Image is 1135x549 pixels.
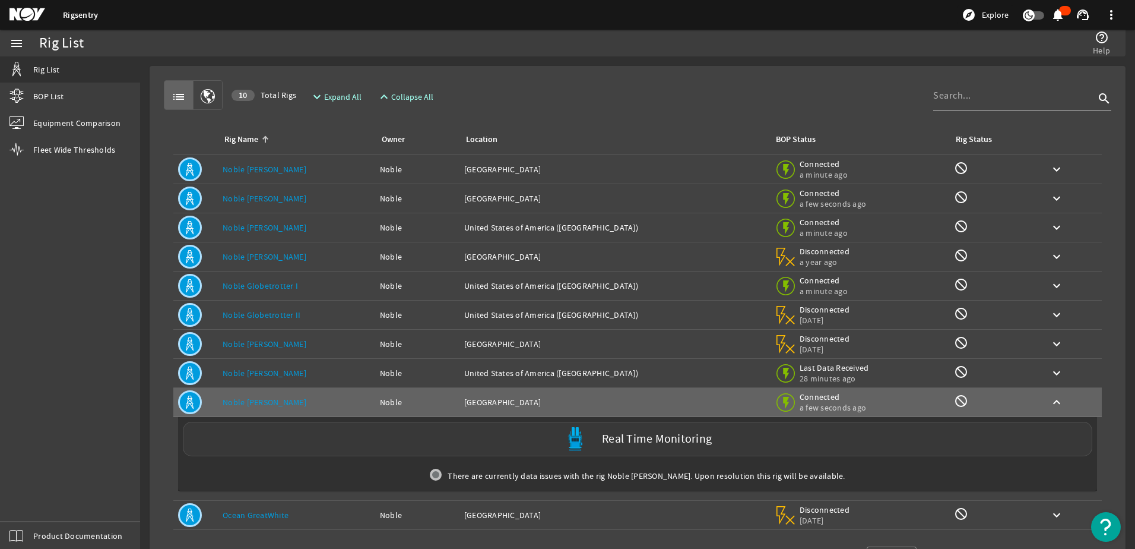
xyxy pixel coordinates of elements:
[954,394,968,408] mat-icon: Rig Monitoring not available for this rig
[800,217,850,228] span: Connected
[954,219,968,234] mat-icon: Rig Monitoring not available for this rig
[172,90,186,104] mat-icon: list
[800,304,850,315] span: Disconnected
[1091,512,1121,542] button: Open Resource Center
[232,90,255,101] div: 10
[464,367,765,379] div: United States of America ([GEOGRAPHIC_DATA])
[223,280,298,291] a: Noble Globetrotter I
[33,530,122,542] span: Product Documentation
[33,117,121,129] span: Equipment Comparison
[800,402,866,413] span: a few seconds ago
[380,193,455,204] div: Noble
[957,5,1013,24] button: Explore
[1097,91,1111,106] i: search
[464,396,765,408] div: [GEOGRAPHIC_DATA]
[800,515,850,526] span: [DATE]
[800,188,866,198] span: Connected
[800,169,850,180] span: a minute ago
[224,133,258,146] div: Rig Name
[223,510,288,520] a: Ocean GreatWhite
[1095,30,1109,45] mat-icon: help_outline
[954,307,968,321] mat-icon: Rig Monitoring not available for this rig
[1050,279,1064,293] mat-icon: keyboard_arrow_down
[464,309,765,321] div: United States of America ([GEOGRAPHIC_DATA])
[464,133,760,146] div: Location
[380,367,455,379] div: Noble
[1050,337,1064,351] mat-icon: keyboard_arrow_down
[466,133,497,146] div: Location
[391,91,433,103] span: Collapse All
[223,251,306,262] a: Noble [PERSON_NAME]
[380,396,455,408] div: Noble
[962,8,976,22] mat-icon: explore
[800,392,866,402] span: Connected
[39,37,84,49] div: Rig List
[956,133,992,146] div: Rig Status
[178,461,1097,491] div: There are currently data issues with the rig Noble [PERSON_NAME]. Upon resolution this rig will b...
[800,198,866,209] span: a few seconds ago
[1050,508,1064,522] mat-icon: keyboard_arrow_down
[223,397,306,408] a: Noble [PERSON_NAME]
[800,373,869,384] span: 28 minutes ago
[223,133,366,146] div: Rig Name
[1097,1,1126,29] button: more_vert
[933,89,1095,103] input: Search...
[464,222,765,234] div: United States of America ([GEOGRAPHIC_DATA])
[380,280,455,292] div: Noble
[1050,162,1064,176] mat-icon: keyboard_arrow_down
[1050,395,1064,409] mat-icon: keyboard_arrow_up
[1050,308,1064,322] mat-icon: keyboard_arrow_down
[33,90,64,102] span: BOP List
[464,163,765,175] div: [GEOGRAPHIC_DATA]
[232,89,296,101] span: Total Rigs
[63,10,98,21] a: Rigsentry
[178,422,1097,456] a: Real Time Monitoring
[310,90,319,104] mat-icon: expand_more
[982,9,1009,21] span: Explore
[954,277,968,292] mat-icon: Rig Monitoring not available for this rig
[380,163,455,175] div: Noble
[223,164,306,175] a: Noble [PERSON_NAME]
[223,222,306,233] a: Noble [PERSON_NAME]
[954,190,968,204] mat-icon: Rig Monitoring not available for this rig
[954,365,968,379] mat-icon: Rig Monitoring not available for this rig
[223,339,306,349] a: Noble [PERSON_NAME]
[1076,8,1090,22] mat-icon: support_agent
[380,309,455,321] div: Noble
[33,144,115,156] span: Fleet Wide Thresholds
[324,91,362,103] span: Expand All
[380,133,450,146] div: Owner
[954,336,968,350] mat-icon: Rig Monitoring not available for this rig
[1050,220,1064,235] mat-icon: keyboard_arrow_down
[377,90,386,104] mat-icon: expand_less
[800,504,850,515] span: Disconnected
[380,222,455,234] div: Noble
[223,310,300,320] a: Noble Globetrotter II
[464,193,765,204] div: [GEOGRAPHIC_DATA]
[464,251,765,263] div: [GEOGRAPHIC_DATA]
[380,338,455,350] div: Noble
[954,507,968,521] mat-icon: Rig Monitoring not available for this rig
[464,509,765,521] div: [GEOGRAPHIC_DATA]
[800,362,869,373] span: Last Data Received
[223,193,306,204] a: Noble [PERSON_NAME]
[33,64,59,75] span: Rig List
[563,427,587,451] img: Bluepod.svg
[954,248,968,263] mat-icon: Rig Monitoring not available for this rig
[776,133,816,146] div: BOP Status
[1050,366,1064,380] mat-icon: keyboard_arrow_down
[800,246,850,257] span: Disconnected
[380,251,455,263] div: Noble
[380,509,455,521] div: Noble
[800,275,850,286] span: Connected
[1050,191,1064,206] mat-icon: keyboard_arrow_down
[372,86,438,108] button: Collapse All
[800,333,850,344] span: Disconnected
[1093,45,1110,56] span: Help
[464,280,765,292] div: United States of America ([GEOGRAPHIC_DATA])
[954,161,968,175] mat-icon: Rig Monitoring not available for this rig
[223,368,306,378] a: Noble [PERSON_NAME]
[800,315,850,326] span: [DATE]
[305,86,366,108] button: Expand All
[1051,8,1065,22] mat-icon: notifications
